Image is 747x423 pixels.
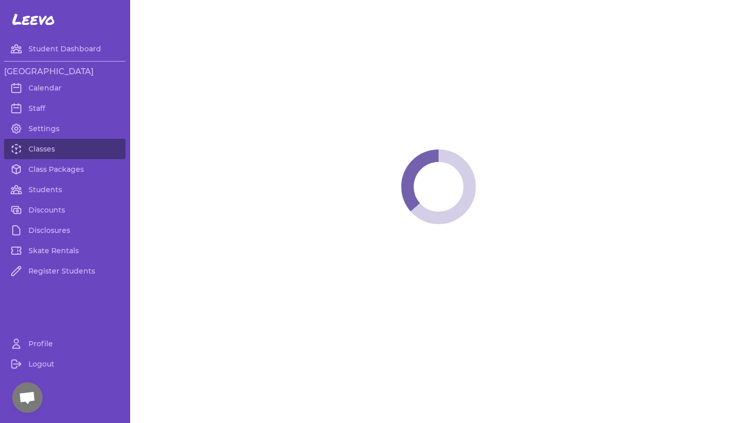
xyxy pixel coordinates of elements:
[12,382,43,413] a: Open chat
[4,179,126,200] a: Students
[4,220,126,240] a: Disclosures
[4,39,126,59] a: Student Dashboard
[4,98,126,118] a: Staff
[4,159,126,179] a: Class Packages
[4,66,126,78] h3: [GEOGRAPHIC_DATA]
[4,334,126,354] a: Profile
[4,78,126,98] a: Calendar
[4,240,126,261] a: Skate Rentals
[12,10,55,28] span: Leevo
[4,354,126,374] a: Logout
[4,261,126,281] a: Register Students
[4,139,126,159] a: Classes
[4,200,126,220] a: Discounts
[4,118,126,139] a: Settings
